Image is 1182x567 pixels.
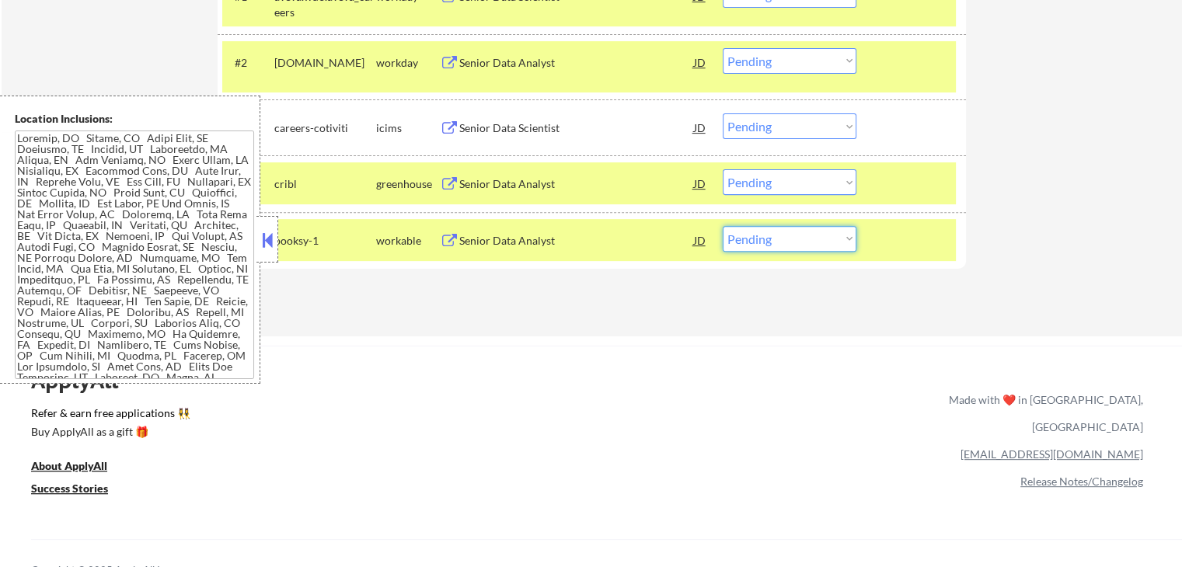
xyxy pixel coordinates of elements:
[274,176,376,192] div: cribl
[376,176,440,192] div: greenhouse
[31,458,129,478] a: About ApplyAll
[1020,475,1143,488] a: Release Notes/Changelog
[943,386,1143,440] div: Made with ❤️ in [GEOGRAPHIC_DATA], [GEOGRAPHIC_DATA]
[274,55,376,71] div: [DOMAIN_NAME]
[31,481,129,500] a: Success Stories
[31,424,187,444] a: Buy ApplyAll as a gift 🎁
[692,48,708,76] div: JD
[31,408,624,424] a: Refer & earn free applications 👯‍♀️
[376,233,440,249] div: workable
[376,120,440,136] div: icims
[274,233,376,249] div: booksy-1
[31,367,136,394] div: ApplyAll
[31,459,107,472] u: About ApplyAll
[459,176,694,192] div: Senior Data Analyst
[459,55,694,71] div: Senior Data Analyst
[31,482,108,495] u: Success Stories
[376,55,440,71] div: workday
[15,111,254,127] div: Location Inclusions:
[31,426,187,437] div: Buy ApplyAll as a gift 🎁
[692,113,708,141] div: JD
[459,120,694,136] div: Senior Data Scientist
[961,447,1143,461] a: [EMAIL_ADDRESS][DOMAIN_NAME]
[459,233,694,249] div: Senior Data Analyst
[692,169,708,197] div: JD
[692,226,708,254] div: JD
[235,55,262,71] div: #2
[274,120,376,136] div: careers-cotiviti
